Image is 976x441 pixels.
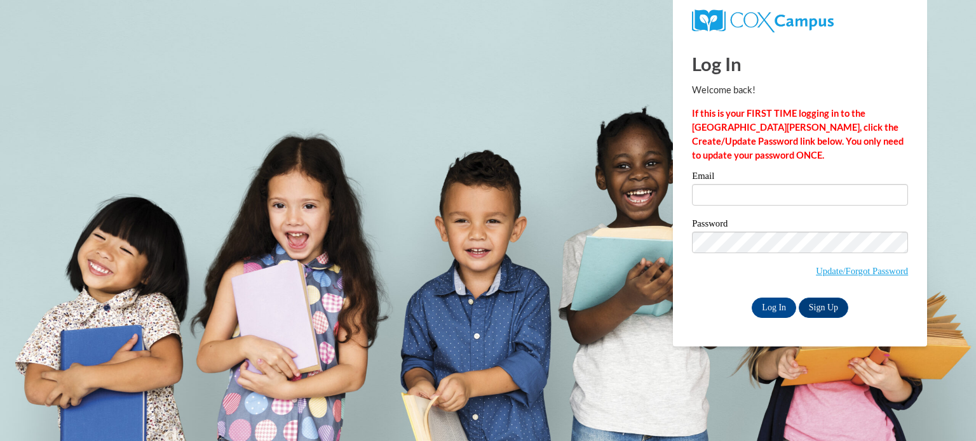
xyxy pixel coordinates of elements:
[692,10,834,32] img: COX Campus
[692,51,908,77] h1: Log In
[692,15,834,25] a: COX Campus
[692,83,908,97] p: Welcome back!
[799,298,848,318] a: Sign Up
[692,108,904,161] strong: If this is your FIRST TIME logging in to the [GEOGRAPHIC_DATA][PERSON_NAME], click the Create/Upd...
[692,171,908,184] label: Email
[816,266,908,276] a: Update/Forgot Password
[752,298,796,318] input: Log In
[692,219,908,232] label: Password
